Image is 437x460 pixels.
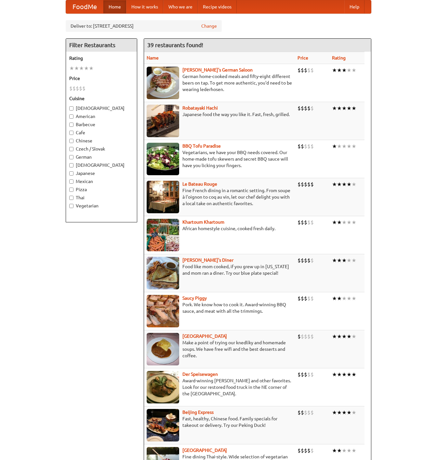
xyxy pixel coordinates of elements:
li: $ [301,257,304,264]
a: Khartoum Khartoum [182,219,224,225]
li: ★ [351,371,356,378]
p: Fast, healthy, Chinese food. Family specials for takeout or delivery. Try our Peking Duck! [147,415,292,428]
p: Pork. We know how to cook it. Award-winning BBQ sauce, and meat with all the trimmings. [147,301,292,314]
li: ★ [337,371,342,378]
li: ★ [351,409,356,416]
li: $ [311,257,314,264]
li: $ [301,219,304,226]
li: $ [311,105,314,112]
li: ★ [347,67,351,74]
li: $ [311,447,314,454]
h4: Filter Restaurants [66,39,137,52]
li: $ [298,67,301,74]
li: ★ [347,105,351,112]
li: $ [69,85,73,92]
li: ★ [332,105,337,112]
li: ★ [337,257,342,264]
label: Pizza [69,186,134,193]
li: ★ [74,65,79,72]
img: speisewagen.jpg [147,371,179,403]
li: ★ [351,181,356,188]
li: $ [304,67,307,74]
input: German [69,155,73,159]
li: ★ [342,219,347,226]
img: bateaurouge.jpg [147,181,179,213]
li: ★ [342,67,347,74]
h5: Rating [69,55,134,61]
li: ★ [332,371,337,378]
input: Mexican [69,179,73,184]
li: $ [79,85,82,92]
li: $ [298,181,301,188]
li: $ [301,67,304,74]
li: ★ [342,333,347,340]
li: ★ [342,409,347,416]
li: $ [298,333,301,340]
li: ★ [347,181,351,188]
li: $ [301,447,304,454]
label: Vegetarian [69,203,134,209]
a: [GEOGRAPHIC_DATA] [182,334,227,339]
li: $ [307,447,311,454]
li: $ [304,181,307,188]
li: $ [304,257,307,264]
input: Barbecue [69,123,73,127]
b: BBQ Tofu Paradise [182,143,221,149]
p: Make a point of trying our knedlíky and homemade soups. We have free wifi and the best desserts a... [147,339,292,359]
li: $ [307,67,311,74]
li: ★ [347,371,351,378]
li: ★ [337,67,342,74]
li: $ [304,333,307,340]
p: African homestyle cuisine, cooked fresh daily. [147,225,292,232]
li: $ [307,257,311,264]
a: Who we are [163,0,198,13]
div: Deliver to: [STREET_ADDRESS] [66,20,222,32]
li: $ [307,295,311,302]
a: Home [103,0,126,13]
a: Change [201,23,217,29]
li: $ [307,143,311,150]
li: ★ [342,181,347,188]
li: ★ [351,295,356,302]
li: $ [298,409,301,416]
a: Saucy Piggy [182,296,207,301]
input: Vegetarian [69,204,73,208]
p: Award-winning [PERSON_NAME] and other favorites. Look for our restored food truck in the NE corne... [147,377,292,397]
li: ★ [347,143,351,150]
li: $ [311,409,314,416]
label: German [69,154,134,160]
a: Price [298,55,308,60]
li: ★ [337,105,342,112]
input: Japanese [69,171,73,176]
b: Le Bateau Rouge [182,181,217,187]
li: $ [304,105,307,112]
li: $ [298,371,301,378]
b: [PERSON_NAME]'s Diner [182,257,233,263]
li: ★ [342,257,347,264]
li: $ [304,447,307,454]
li: ★ [351,143,356,150]
li: $ [301,371,304,378]
input: [DEMOGRAPHIC_DATA] [69,106,73,111]
input: Czech / Slovak [69,147,73,151]
li: $ [298,447,301,454]
li: ★ [351,219,356,226]
li: $ [301,143,304,150]
a: Beijing Express [182,410,214,415]
p: German home-cooked meals and fifty-eight different beers on tap. To get more authentic, you'd nee... [147,73,292,93]
li: $ [307,333,311,340]
li: $ [304,219,307,226]
input: Cafe [69,131,73,135]
li: ★ [332,143,337,150]
li: ★ [342,105,347,112]
li: $ [307,181,311,188]
li: $ [304,295,307,302]
li: ★ [342,447,347,454]
a: Rating [332,55,346,60]
a: [PERSON_NAME]'s German Saloon [182,67,253,72]
li: ★ [342,295,347,302]
li: $ [301,333,304,340]
label: Cafe [69,129,134,136]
